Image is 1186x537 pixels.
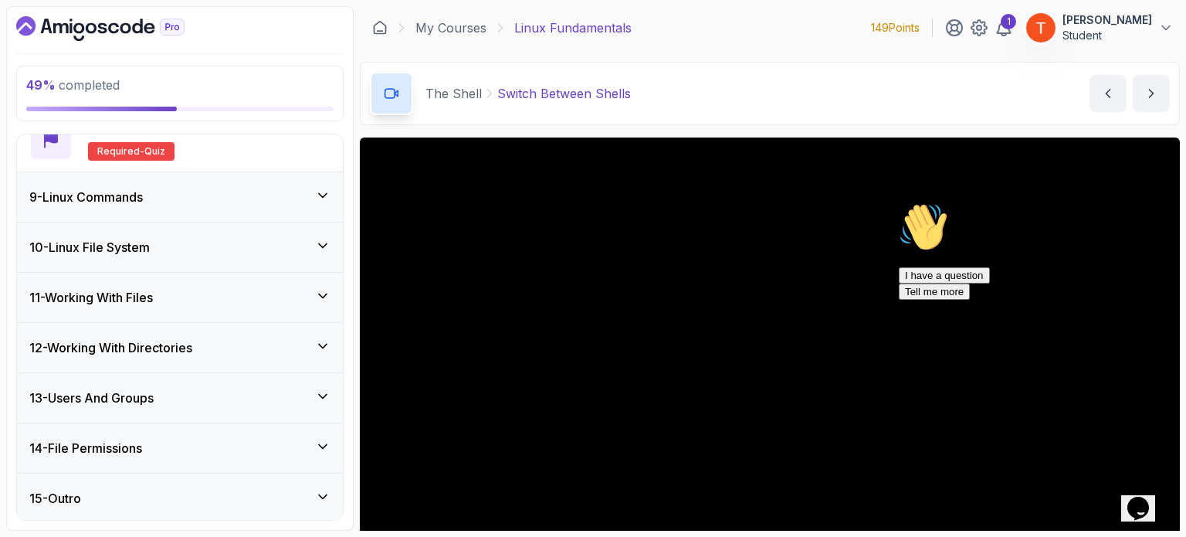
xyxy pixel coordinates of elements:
iframe: chat widget [893,196,1171,467]
p: Student [1062,28,1152,43]
a: Dashboard [16,16,220,41]
button: 15-Outro [17,474,343,523]
p: The Shell [425,84,482,103]
button: 11-Working With Files [17,273,343,322]
h3: 10 - Linux File System [29,238,150,257]
span: 49 % [26,77,56,93]
button: 10-Linux File System [17,223,343,272]
h3: 9 - Linux Commands [29,188,143,206]
h3: 11 - Working With Files [29,288,153,307]
h3: 15 - Outro [29,489,81,508]
button: previous content [1089,75,1127,112]
h3: 14 - File Permissions [29,439,142,457]
span: quiz [144,145,165,158]
button: 13-Users And Groups [17,373,343,423]
button: I have a question [6,71,97,87]
button: 14-File Permissions [17,423,343,473]
a: My Courses [415,19,486,37]
img: user profile image [1026,13,1056,42]
h3: 12 - Working With Directories [29,338,192,357]
div: 1 [1001,14,1016,29]
button: 9-Linux Commands [17,172,343,222]
span: Required- [97,145,144,158]
img: :wave: [6,6,56,56]
span: Hi! How can we help? [6,46,153,58]
iframe: chat widget [1121,475,1171,522]
button: user profile image[PERSON_NAME]Student [1025,12,1174,43]
button: 12-Working With Directories [17,323,343,372]
p: [PERSON_NAME] [1062,12,1152,28]
h3: 13 - Users And Groups [29,389,154,407]
div: 👋Hi! How can we help?I have a questionTell me more [6,6,284,104]
span: completed [26,77,120,93]
button: Tell me more [6,87,77,104]
p: 149 Points [871,20,920,36]
p: Linux Fundamentals [514,19,632,37]
a: Dashboard [372,20,388,36]
p: Switch Between Shells [497,84,631,103]
a: 1 [995,19,1013,37]
button: next content [1133,75,1170,112]
button: 8-The Shell QuizRequired-quiz [29,117,330,161]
